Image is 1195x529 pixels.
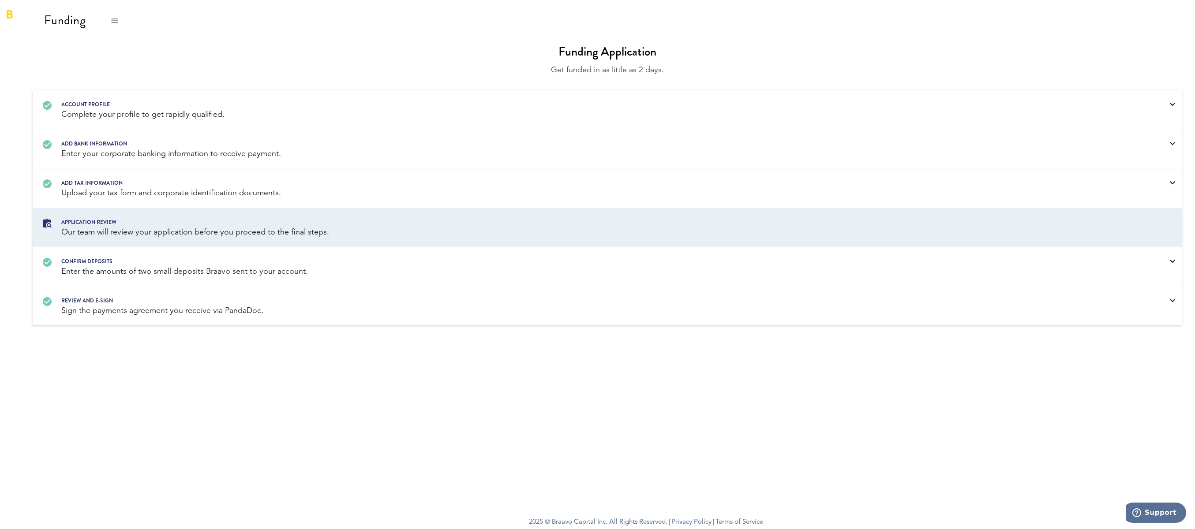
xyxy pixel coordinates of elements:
div: Enter the amounts of two small deposits Braavo sent to your account. [61,266,1131,277]
div: Our team will review your application before you proceed to the final steps. [61,227,1131,238]
a: confirm deposits Enter the amounts of two small deposits Braavo sent to your account. [33,248,1181,286]
div: Get funded in as little as 2 days. [33,65,1182,76]
div: Funding [44,13,86,27]
div: Upload your tax form and corporate identification documents. [61,188,1131,199]
a: Terms of Service [716,519,763,525]
a: Privacy Policy [671,519,712,525]
span: 2025 © Braavo Capital Inc. All Rights Reserved. [529,516,667,529]
div: Complete your profile to get rapidly qualified. [61,109,1131,120]
a: Add bank information Enter your corporate banking information to receive payment. [33,130,1181,168]
div: Add tax information [61,178,1131,188]
div: Enter your corporate banking information to receive payment. [61,149,1131,160]
div: confirm deposits [61,257,1131,266]
div: Account profile [61,100,1131,109]
a: Add tax information Upload your tax form and corporate identification documents. [33,169,1181,208]
div: Sign the payments agreement you receive via PandaDoc. [61,305,1131,317]
div: Application review [61,217,1131,227]
iframe: Opens a widget where you can find more information [1126,503,1186,525]
div: REVIEW AND E-SIGN [61,296,1131,305]
a: REVIEW AND E-SIGN Sign the payments agreement you receive via PandaDoc. [33,287,1181,325]
div: Add bank information [61,139,1131,149]
a: Application review Our team will review your application before you proceed to the final steps. [33,209,1181,247]
div: Funding Application [558,43,656,60]
a: Account profile Complete your profile to get rapidly qualified. [33,91,1181,129]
